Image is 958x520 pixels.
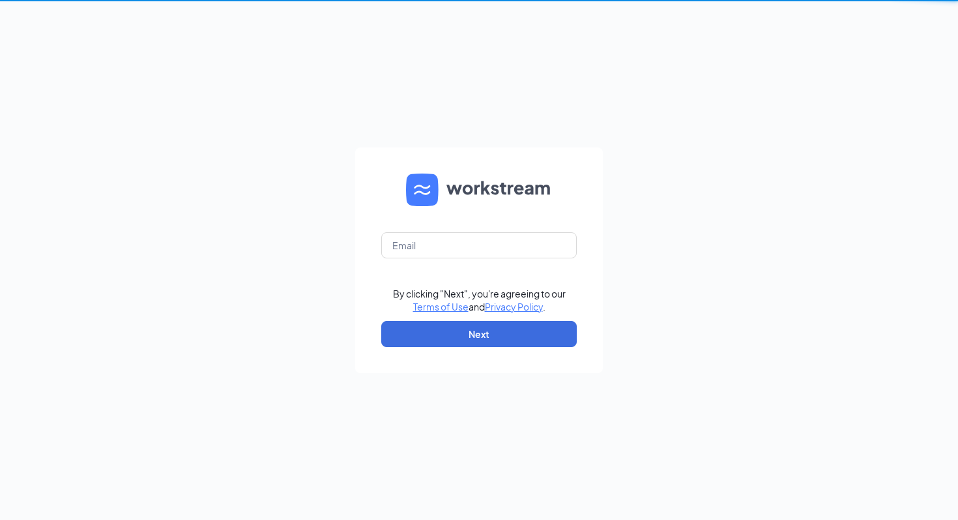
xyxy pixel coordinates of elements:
div: By clicking "Next", you're agreeing to our and . [393,287,566,313]
input: Email [381,232,577,258]
img: WS logo and Workstream text [406,174,552,206]
a: Terms of Use [413,301,469,313]
a: Privacy Policy [485,301,543,313]
button: Next [381,321,577,347]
